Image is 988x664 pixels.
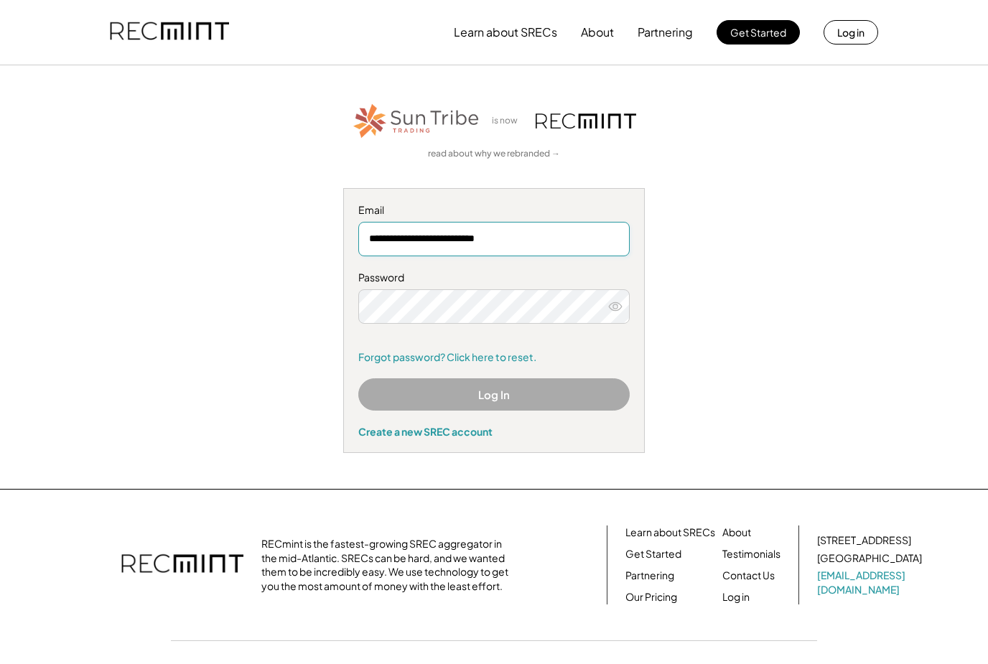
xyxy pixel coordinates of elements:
button: Log in [824,20,878,45]
div: [GEOGRAPHIC_DATA] [817,551,922,566]
a: Log in [722,590,750,604]
div: RECmint is the fastest-growing SREC aggregator in the mid-Atlantic. SRECs can be hard, and we wan... [261,537,516,593]
a: Forgot password? Click here to reset. [358,350,630,365]
a: Testimonials [722,547,780,561]
div: Password [358,271,630,285]
a: Get Started [625,547,681,561]
img: STT_Horizontal_Logo%2B-%2BColor.png [352,101,481,141]
img: recmint-logotype%403x.png [536,113,636,128]
button: Learn about SRECs [454,18,557,47]
div: Email [358,203,630,218]
img: recmint-logotype%403x.png [110,8,229,57]
a: Contact Us [722,569,775,583]
div: is now [488,115,528,127]
img: recmint-logotype%403x.png [121,540,243,590]
a: [EMAIL_ADDRESS][DOMAIN_NAME] [817,569,925,597]
a: Partnering [625,569,674,583]
a: Our Pricing [625,590,677,604]
a: read about why we rebranded → [428,148,560,160]
button: Get Started [717,20,800,45]
a: Learn about SRECs [625,525,715,540]
div: [STREET_ADDRESS] [817,533,911,548]
button: About [581,18,614,47]
div: Create a new SREC account [358,425,630,438]
button: Log In [358,378,630,411]
a: About [722,525,751,540]
button: Partnering [638,18,693,47]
